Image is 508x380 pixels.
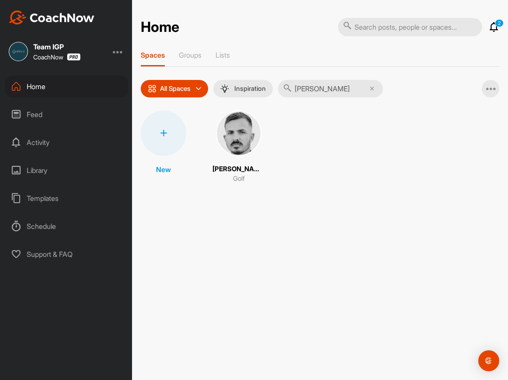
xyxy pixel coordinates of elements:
[338,18,482,36] input: Search posts, people or spaces...
[33,43,80,50] div: Team IGP
[233,174,245,184] p: Golf
[156,164,171,175] p: New
[179,51,202,59] p: Groups
[212,111,265,184] a: [PERSON_NAME]Golf
[67,53,80,61] img: CoachNow Pro
[148,84,157,93] img: icon
[234,85,266,92] p: Inspiration
[141,19,179,36] h2: Home
[33,53,80,61] div: CoachNow
[9,42,28,61] img: square_9f93f7697f7b29552b29e1fde1a77364.jpg
[495,19,504,27] p: 2
[212,164,265,174] p: [PERSON_NAME]
[5,76,128,97] div: Home
[5,187,128,209] div: Templates
[5,243,128,265] div: Support & FAQ
[160,85,191,92] p: All Spaces
[216,111,261,156] img: square_645bb1efd872ecb391ccb9e155a0f5e2.jpg
[5,215,128,237] div: Schedule
[216,51,230,59] p: Lists
[9,10,94,24] img: CoachNow
[478,350,499,371] div: Open Intercom Messenger
[5,104,128,125] div: Feed
[220,84,229,93] img: menuIcon
[5,131,128,153] div: Activity
[278,80,383,97] input: Search...
[5,159,128,181] div: Library
[141,51,165,59] p: Spaces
